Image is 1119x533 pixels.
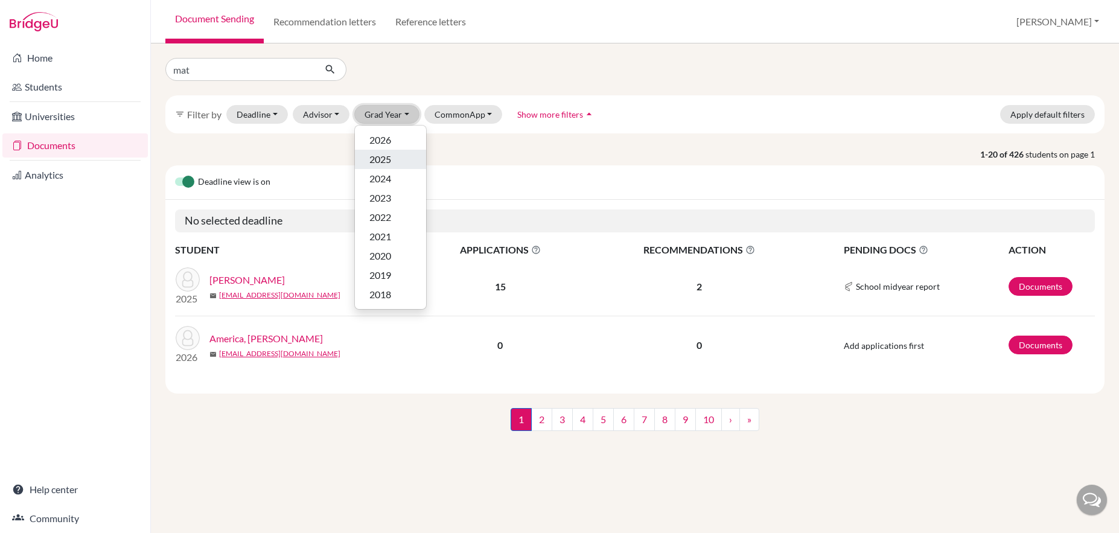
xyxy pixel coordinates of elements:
strong: 1-20 of 426 [980,148,1025,161]
i: arrow_drop_up [583,108,595,120]
a: 8 [654,408,675,431]
span: 2025 [369,152,391,167]
button: Show more filtersarrow_drop_up [507,105,605,124]
span: APPLICATIONS [417,243,584,257]
img: Ahmedov, Behruz [176,267,200,292]
span: Filter by [187,109,222,120]
img: America, Arthur [176,326,200,350]
a: 4 [572,408,593,431]
a: Universities [2,104,148,129]
input: Find student by name... [165,58,315,81]
button: Advisor [293,105,350,124]
a: 7 [634,408,655,431]
a: Help center [2,477,148,502]
i: filter_list [175,109,185,119]
th: ACTION [1008,242,1095,258]
a: [EMAIL_ADDRESS][DOMAIN_NAME] [219,290,340,301]
p: 2 [585,279,814,294]
p: 0 [585,338,814,353]
span: PENDING DOCS [844,243,1007,257]
a: Students [2,75,148,99]
nav: ... [511,408,759,441]
span: 2026 [369,133,391,147]
img: Common App logo [844,282,853,292]
a: America, [PERSON_NAME] [209,331,323,346]
a: Home [2,46,148,70]
span: 2018 [369,287,391,302]
button: 2018 [355,285,426,304]
a: 6 [613,408,634,431]
span: 2024 [369,171,391,186]
a: 5 [593,408,614,431]
b: 0 [497,339,503,351]
h5: No selected deadline [175,209,1095,232]
a: Documents [2,133,148,158]
span: 2020 [369,249,391,263]
span: 1 [511,408,532,431]
button: 2025 [355,150,426,169]
a: 10 [695,408,722,431]
span: Add applications first [844,340,924,351]
th: STUDENT [175,242,416,258]
button: 2021 [355,227,426,246]
button: Apply default filters [1000,105,1095,124]
a: › [721,408,740,431]
img: Bridge-U [10,12,58,31]
a: 2 [531,408,552,431]
button: Deadline [226,105,288,124]
b: 15 [495,281,506,292]
span: Show more filters [517,109,583,120]
button: 2022 [355,208,426,227]
p: 2026 [176,350,200,365]
a: » [739,408,759,431]
button: 2019 [355,266,426,285]
button: [PERSON_NAME] [1011,10,1105,33]
a: 3 [552,408,573,431]
button: 2024 [355,169,426,188]
button: 2023 [355,188,426,208]
span: 2019 [369,268,391,282]
button: Grad Year [354,105,419,124]
span: School midyear report [856,280,940,293]
span: RECOMMENDATIONS [585,243,814,257]
button: CommonApp [424,105,503,124]
span: Help [27,8,52,19]
a: [EMAIL_ADDRESS][DOMAIN_NAME] [219,348,340,359]
span: 2021 [369,229,391,244]
a: Community [2,506,148,531]
span: mail [209,351,217,358]
a: Documents [1009,277,1073,296]
p: 2025 [176,292,200,306]
span: mail [209,292,217,299]
a: Documents [1009,336,1073,354]
a: Analytics [2,163,148,187]
button: 2020 [355,246,426,266]
a: [PERSON_NAME] [209,273,285,287]
button: 2026 [355,130,426,150]
span: Deadline view is on [198,175,270,190]
span: students on page 1 [1025,148,1105,161]
div: Grad Year [354,125,427,310]
a: 9 [675,408,696,431]
span: 2022 [369,210,391,225]
span: 2023 [369,191,391,205]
